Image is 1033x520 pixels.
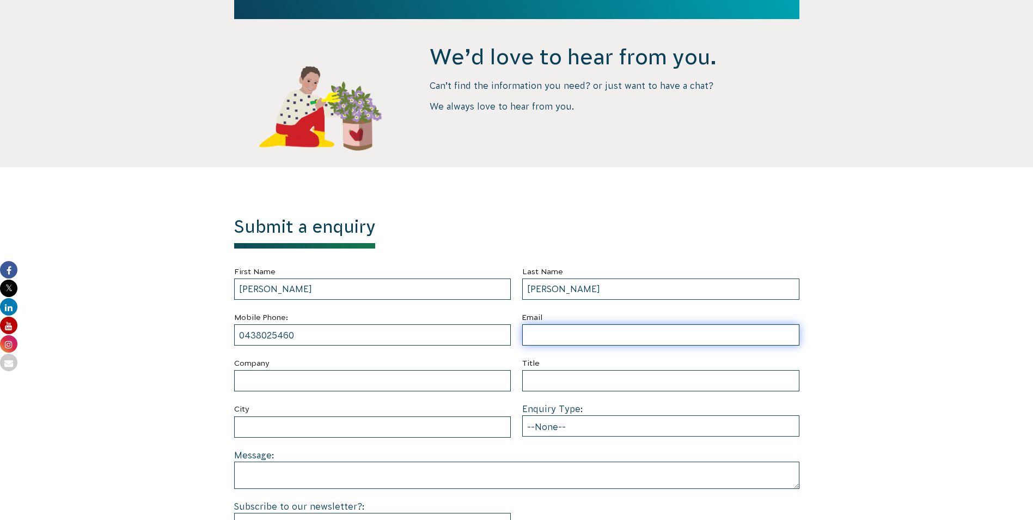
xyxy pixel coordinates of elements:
[522,402,799,437] div: Enquiry Type:
[234,216,375,249] h1: Submit a enquiry
[234,402,511,416] label: City
[430,43,799,71] h4: We’d love to hear from you.
[234,356,511,370] label: Company
[430,100,799,112] p: We always love to hear from you.
[234,265,511,279] label: First Name
[522,356,799,370] label: Title
[522,265,799,279] label: Last Name
[522,311,799,324] label: Email
[234,311,511,324] label: Mobile Phone:
[522,415,799,437] select: Enquiry Type
[234,449,799,489] div: Message:
[430,80,799,92] p: Can’t find the information you need? or just want to have a chat?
